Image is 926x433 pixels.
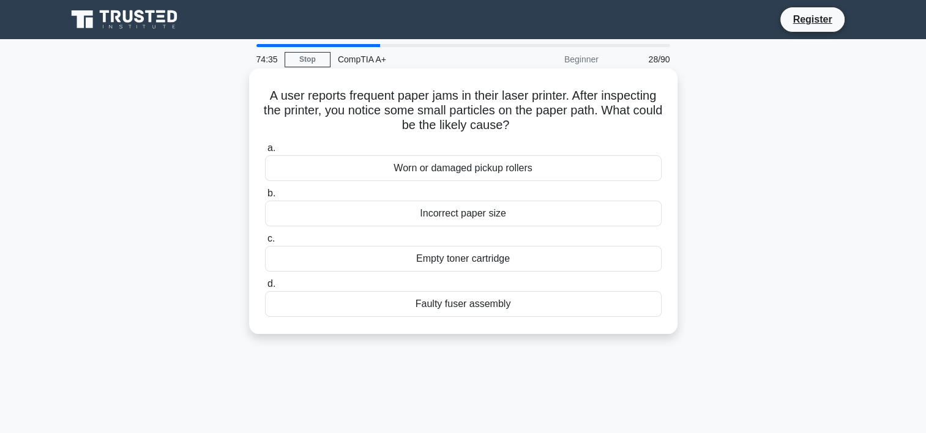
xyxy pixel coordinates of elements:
span: b. [267,188,275,198]
div: Incorrect paper size [265,201,662,226]
div: 74:35 [249,47,285,72]
a: Register [785,12,839,27]
div: 28/90 [606,47,678,72]
div: Beginner [499,47,606,72]
div: Empty toner cartridge [265,246,662,272]
span: c. [267,233,275,243]
div: Worn or damaged pickup rollers [265,155,662,181]
h5: A user reports frequent paper jams in their laser printer. After inspecting the printer, you noti... [264,88,663,133]
a: Stop [285,52,330,67]
span: d. [267,278,275,289]
div: Faulty fuser assembly [265,291,662,317]
span: a. [267,142,275,153]
div: CompTIA A+ [330,47,499,72]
